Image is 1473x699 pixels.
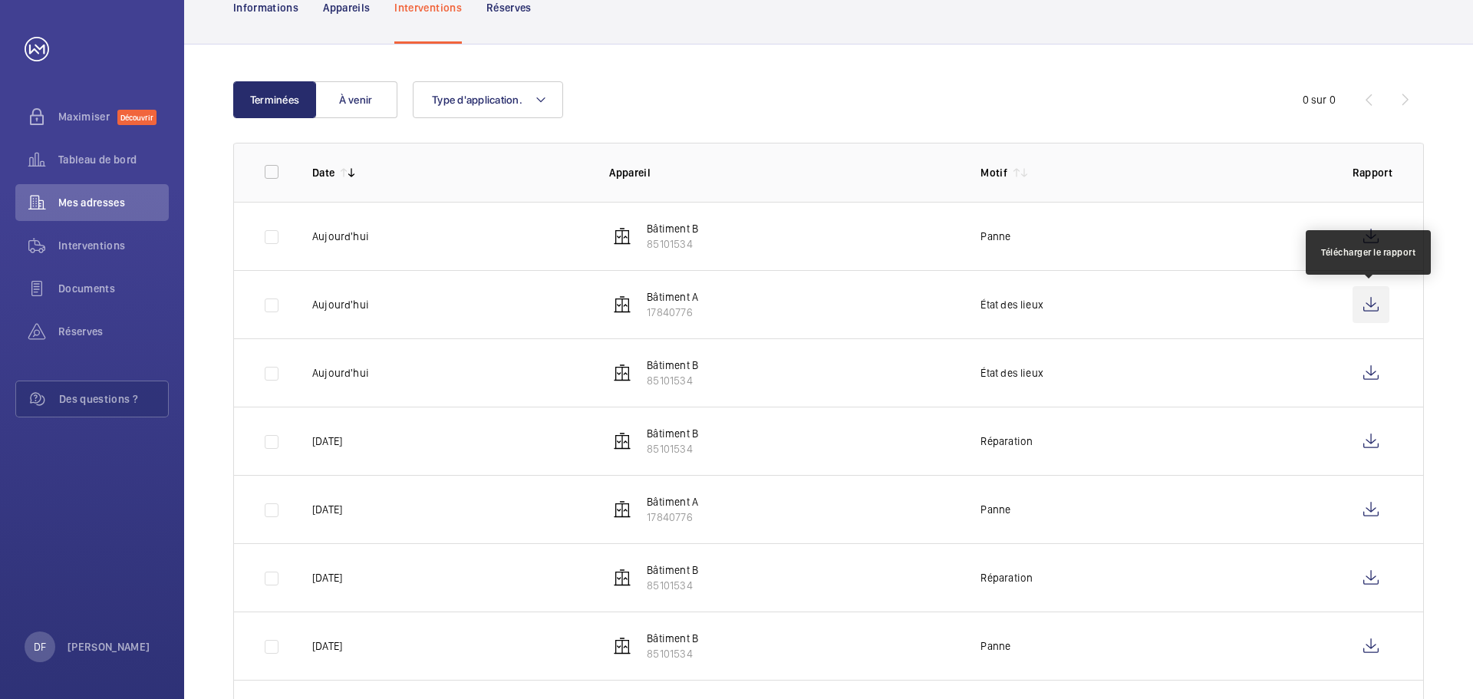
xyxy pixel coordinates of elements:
[613,500,631,519] img: elevator.svg
[394,2,462,14] font: Interventions
[250,94,299,106] font: Terminées
[647,306,692,318] font: 17840776
[312,640,342,652] font: [DATE]
[1321,247,1415,258] font: Télécharger le rapport
[647,374,692,387] font: 85101534
[58,239,126,252] font: Interventions
[233,81,316,118] button: Terminées
[58,282,115,295] font: Documents
[1353,167,1392,179] font: Rapport
[647,427,698,440] font: Bâtiment B
[58,110,110,123] font: Maximiser
[980,298,1043,311] font: État des lieux
[312,230,369,242] font: Aujourd'hui
[68,641,150,653] font: [PERSON_NAME]
[339,94,373,106] font: À venir
[59,393,138,405] font: Des questions ?
[233,2,298,14] font: Informations
[315,81,397,118] button: À venir
[312,367,369,379] font: Aujourd'hui
[312,298,369,311] font: Aujourd'hui
[647,496,698,508] font: Bâtiment A
[980,367,1043,379] font: État des lieux
[980,167,1007,179] font: Motif
[312,503,342,516] font: [DATE]
[647,443,692,455] font: 85101534
[647,291,698,303] font: Bâtiment A
[647,579,692,592] font: 85101534
[647,564,698,576] font: Bâtiment B
[34,641,46,653] font: DF
[1303,94,1336,106] font: 0 sur 0
[58,153,137,166] font: Tableau de bord
[432,94,522,106] font: Type d'application.
[647,632,698,645] font: Bâtiment B
[58,196,125,209] font: Mes adresses
[613,569,631,587] img: elevator.svg
[613,637,631,655] img: elevator.svg
[647,511,692,523] font: 17840776
[980,435,1033,447] font: Réparation
[647,359,698,371] font: Bâtiment B
[980,230,1010,242] font: Panne
[613,432,631,450] img: elevator.svg
[312,167,334,179] font: Date
[613,295,631,314] img: elevator.svg
[323,2,370,14] font: Appareils
[647,648,692,660] font: 85101534
[647,223,698,235] font: Bâtiment B
[120,113,153,122] font: Découvrir
[647,238,692,250] font: 85101534
[58,325,104,338] font: Réserves
[486,2,532,14] font: Réserves
[312,572,342,584] font: [DATE]
[609,167,651,179] font: Appareil
[312,435,342,447] font: [DATE]
[980,640,1010,652] font: Panne
[613,364,631,382] img: elevator.svg
[613,227,631,246] img: elevator.svg
[980,572,1033,584] font: Réparation
[413,81,563,118] button: Type d'application.
[980,503,1010,516] font: Panne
